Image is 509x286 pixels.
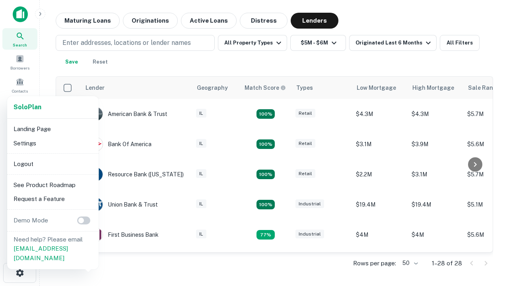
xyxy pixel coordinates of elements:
li: See Product Roadmap [10,178,95,192]
li: Request a Feature [10,192,95,206]
p: Need help? Please email [14,235,92,263]
li: Landing Page [10,122,95,136]
li: Settings [10,136,95,151]
p: Demo Mode [10,216,51,225]
strong: Solo Plan [14,103,41,111]
li: Logout [10,157,95,171]
a: [EMAIL_ADDRESS][DOMAIN_NAME] [14,245,68,261]
a: SoloPlan [14,102,41,112]
iframe: Chat Widget [469,222,509,261]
